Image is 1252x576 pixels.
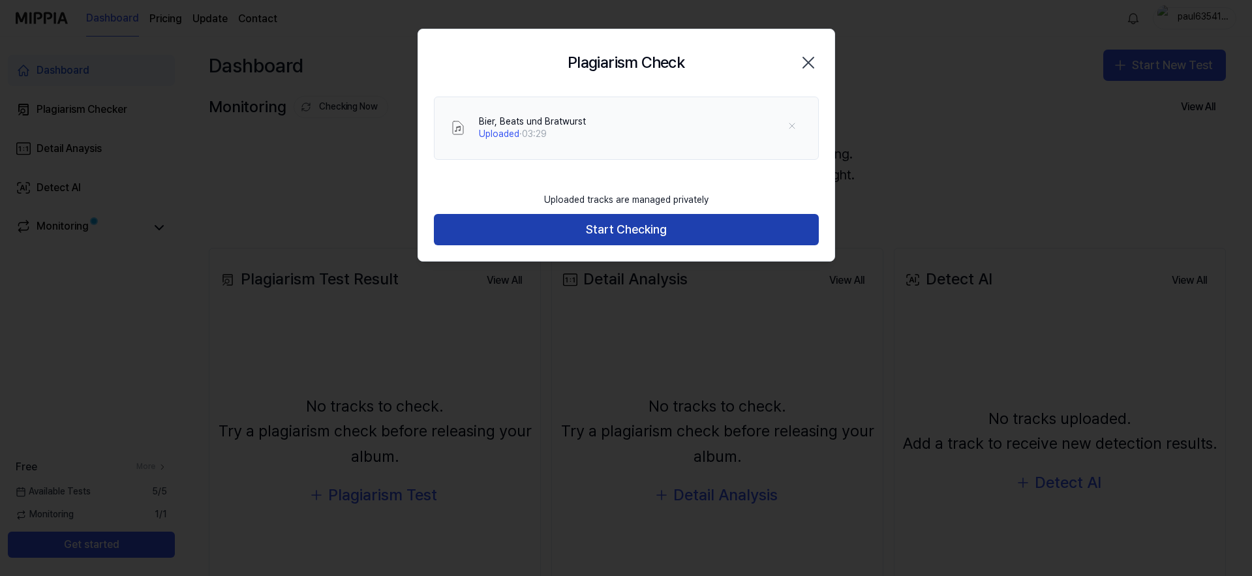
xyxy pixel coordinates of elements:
[450,120,466,136] img: File Select
[479,128,586,141] div: · 03:29
[479,129,519,139] span: Uploaded
[479,115,586,129] div: Bier, Beats und Bratwurst
[434,214,819,245] button: Start Checking
[568,50,684,75] h2: Plagiarism Check
[536,186,716,215] div: Uploaded tracks are managed privately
